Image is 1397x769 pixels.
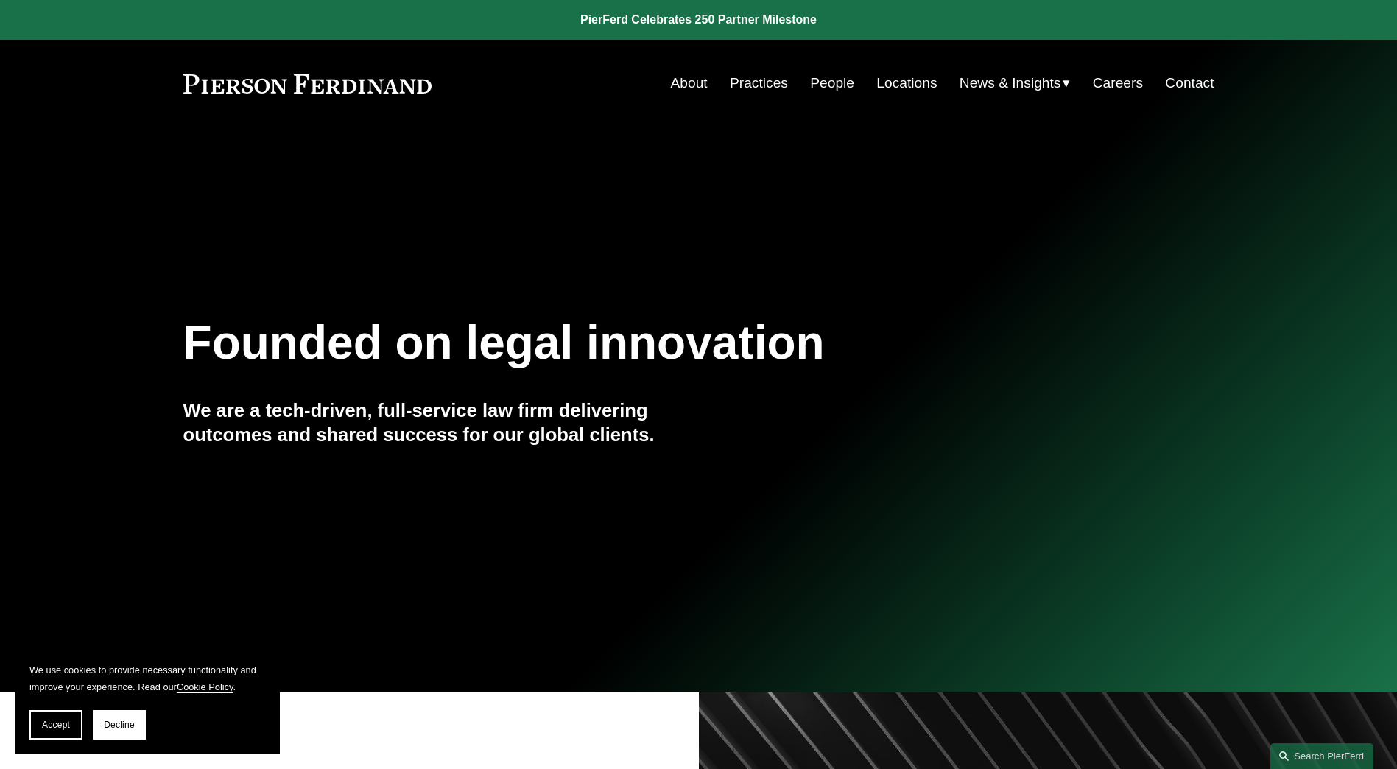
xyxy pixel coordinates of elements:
[1165,69,1214,97] a: Contact
[177,681,233,692] a: Cookie Policy
[183,398,699,446] h4: We are a tech-driven, full-service law firm delivering outcomes and shared success for our global...
[671,69,708,97] a: About
[93,710,146,740] button: Decline
[876,69,937,97] a: Locations
[960,71,1061,96] span: News & Insights
[183,316,1043,370] h1: Founded on legal innovation
[104,720,135,730] span: Decline
[29,710,82,740] button: Accept
[810,69,854,97] a: People
[960,69,1071,97] a: folder dropdown
[29,661,265,695] p: We use cookies to provide necessary functionality and improve your experience. Read our .
[1270,743,1373,769] a: Search this site
[42,720,70,730] span: Accept
[730,69,788,97] a: Practices
[1093,69,1143,97] a: Careers
[15,647,280,754] section: Cookie banner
